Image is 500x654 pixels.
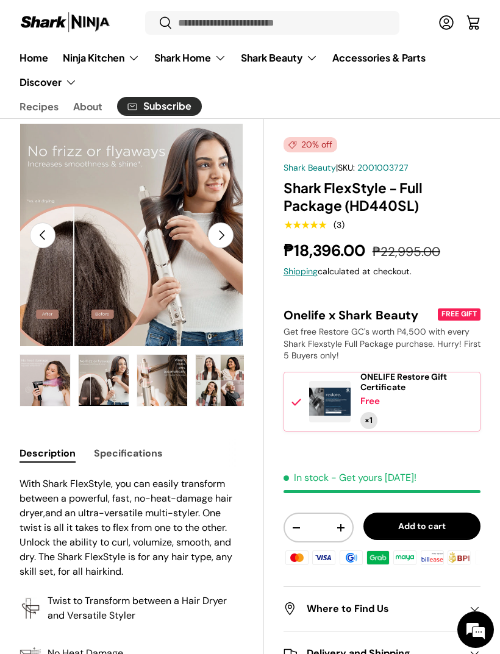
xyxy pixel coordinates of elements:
[284,549,310,567] img: master
[391,549,418,567] img: maya
[473,549,499,567] img: ubp
[360,413,377,430] div: Quantity
[360,372,480,393] a: ONELIFE Restore Gift Certificate
[284,307,435,323] div: Onelife x Shark Beauty
[284,326,480,361] span: Get free Restore GC's worth P4,500 with every Shark Flexstyle Full Package purchase. Hurry! First...
[20,11,111,35] img: Shark Ninja Philippines
[446,549,473,567] img: bpi
[284,240,368,261] strong: ₱18,396.00
[196,355,246,406] img: shark-flexstyle-esential-package-brushes-infographic-view-sharkninja-philippines
[284,472,329,485] span: In stock
[20,355,70,406] img: shark-flexstyle-esential-package-ho-heat-damage-infographic-full-view-sharkninja-philippines
[332,46,426,69] a: Accessories & Parts
[137,355,187,406] img: shark-flexstyle-esential-package-coanda-technology-infographic-view-sharkninja-philippines
[48,594,244,623] p: Twist to Transform between a Hair Dryer and Versatile Styler
[284,179,480,215] h1: Shark FlexStyle - Full Package (HD440SL)
[357,162,409,173] a: 2001003727
[117,97,202,116] a: Subscribe
[6,333,232,375] textarea: Type your message and hit 'Enter'
[438,309,480,321] div: FREE GIFT
[284,265,480,278] div: calculated at checkout.
[284,137,337,152] span: 20% off
[334,221,345,230] div: (3)
[12,70,84,94] summary: Discover
[284,602,461,616] h2: Where to Find Us
[20,439,76,467] button: Description
[20,94,59,118] a: Recipes
[143,102,191,112] span: Subscribe
[284,219,327,230] div: 5.0 out of 5.0 stars
[373,243,440,260] s: ₱22,995.00
[20,46,48,69] a: Home
[147,46,234,70] summary: Shark Home
[284,587,480,631] summary: Where to Find Us
[310,549,337,567] img: visa
[338,162,355,173] span: SKU:
[337,549,364,567] img: gcash
[284,162,336,173] a: Shark Beauty
[363,513,480,541] button: Add to cart
[94,439,163,467] button: Specifications
[336,162,409,173] span: |
[360,395,380,408] div: Free
[284,266,318,277] a: Shipping
[365,549,391,567] img: grabpay
[71,154,168,277] span: We're online!
[63,68,205,84] div: Chat with us now
[331,472,416,485] p: - Get yours [DATE]!
[419,549,446,567] img: billease
[20,477,244,579] p: With Shark FlexStyle, you can easily transform between a powerful, fast, no-heat-damage hair drye...
[20,46,480,94] nav: Primary
[79,355,129,406] img: shark-flexstyle-esential-package-no-frizz-or-flyaways-infographic-view-sharkninja-philippines
[284,219,327,231] span: ★★★★★
[360,371,447,393] span: ONELIFE Restore Gift Certificate
[20,94,480,118] nav: Secondary
[200,6,229,35] div: Minimize live chat window
[20,123,244,411] media-gallery: Gallery Viewer
[55,46,147,70] summary: Ninja Kitchen
[73,94,102,118] a: About
[234,46,325,70] summary: Shark Beauty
